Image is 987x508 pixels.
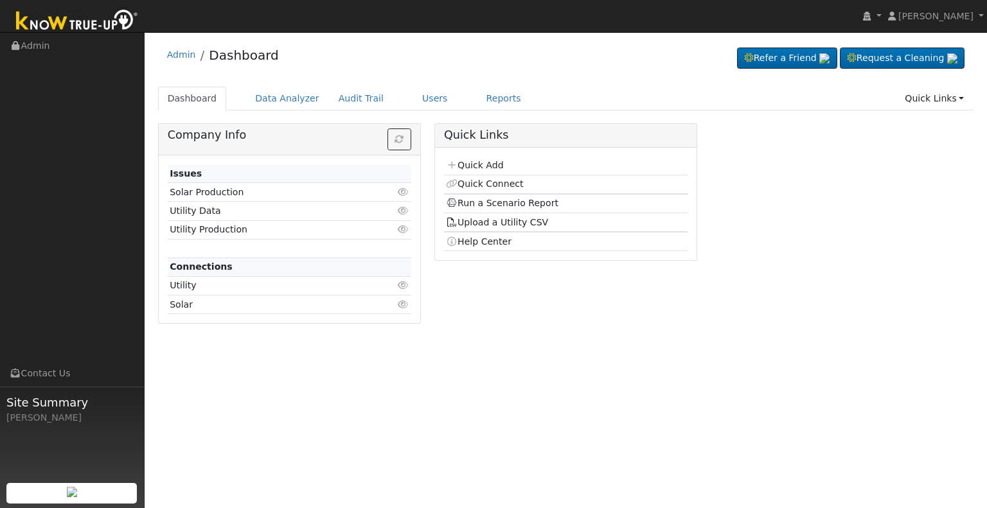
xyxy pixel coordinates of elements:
h5: Quick Links [444,128,688,142]
img: Know True-Up [10,7,145,36]
div: [PERSON_NAME] [6,411,138,425]
a: Quick Add [446,160,503,170]
span: [PERSON_NAME] [898,11,974,21]
i: Click to view [398,225,409,234]
a: Users [413,87,458,110]
i: Click to view [398,188,409,197]
a: Admin [167,49,196,60]
td: Utility Production [168,220,372,239]
td: Utility Data [168,202,372,220]
a: Dashboard [209,48,279,63]
td: Utility [168,276,372,295]
img: retrieve [819,53,830,64]
a: Data Analyzer [245,87,329,110]
img: retrieve [67,487,77,497]
i: Click to view [398,300,409,309]
a: Quick Links [895,87,974,110]
td: Solar Production [168,183,372,202]
a: Help Center [446,236,511,247]
a: Run a Scenario Report [446,198,558,208]
a: Request a Cleaning [840,48,965,69]
a: Audit Trail [329,87,393,110]
a: Refer a Friend [737,48,837,69]
h5: Company Info [168,128,411,142]
span: Site Summary [6,394,138,411]
strong: Connections [170,261,233,272]
i: Click to view [398,206,409,215]
td: Solar [168,295,372,314]
i: Click to view [398,281,409,290]
a: Quick Connect [446,179,523,189]
a: Upload a Utility CSV [446,217,548,227]
strong: Issues [170,168,202,179]
a: Dashboard [158,87,227,110]
a: Reports [477,87,531,110]
img: retrieve [947,53,957,64]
